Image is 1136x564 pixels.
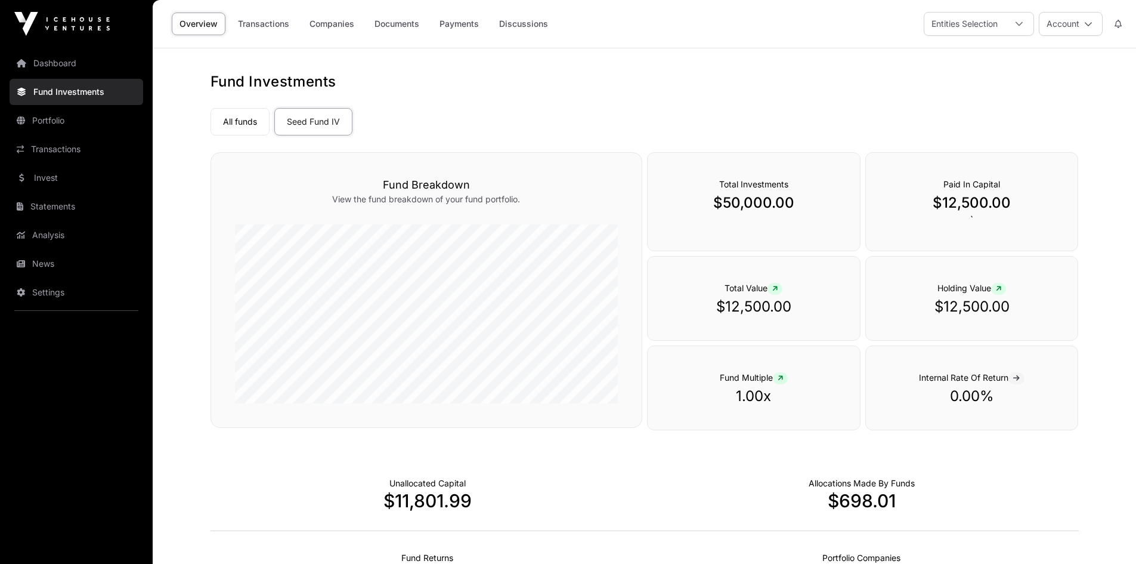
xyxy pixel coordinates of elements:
[671,297,836,316] p: $12,500.00
[10,222,143,248] a: Analysis
[302,13,362,35] a: Companies
[10,193,143,220] a: Statements
[14,12,110,36] img: Icehouse Ventures Logo
[890,297,1054,316] p: $12,500.00
[865,152,1079,251] div: `
[809,477,915,489] p: Capital Deployed Into Companies
[211,490,645,511] p: $11,801.99
[274,108,352,135] a: Seed Fund IV
[10,136,143,162] a: Transactions
[924,13,1005,35] div: Entities Selection
[1076,507,1136,564] iframe: Chat Widget
[725,283,782,293] span: Total Value
[211,108,270,135] a: All funds
[389,477,466,489] p: Cash not yet allocated
[10,251,143,277] a: News
[720,372,788,383] span: Fund Multiple
[645,490,1079,511] p: $698.01
[367,13,427,35] a: Documents
[172,13,225,35] a: Overview
[10,79,143,105] a: Fund Investments
[10,279,143,306] a: Settings
[919,372,1024,383] span: Internal Rate Of Return
[235,193,618,205] p: View the fund breakdown of your fund portfolio.
[10,50,143,76] a: Dashboard
[235,177,618,193] h3: Fund Breakdown
[1039,12,1103,36] button: Account
[401,552,453,564] p: Realised Returns from Funds
[491,13,556,35] a: Discussions
[10,165,143,191] a: Invest
[230,13,297,35] a: Transactions
[890,387,1054,406] p: 0.00%
[432,13,487,35] a: Payments
[890,193,1054,212] p: $12,500.00
[10,107,143,134] a: Portfolio
[943,179,1000,189] span: Paid In Capital
[937,283,1006,293] span: Holding Value
[211,72,1079,91] h1: Fund Investments
[719,179,788,189] span: Total Investments
[671,387,836,406] p: 1.00x
[671,193,836,212] p: $50,000.00
[822,552,900,564] p: Number of Companies Deployed Into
